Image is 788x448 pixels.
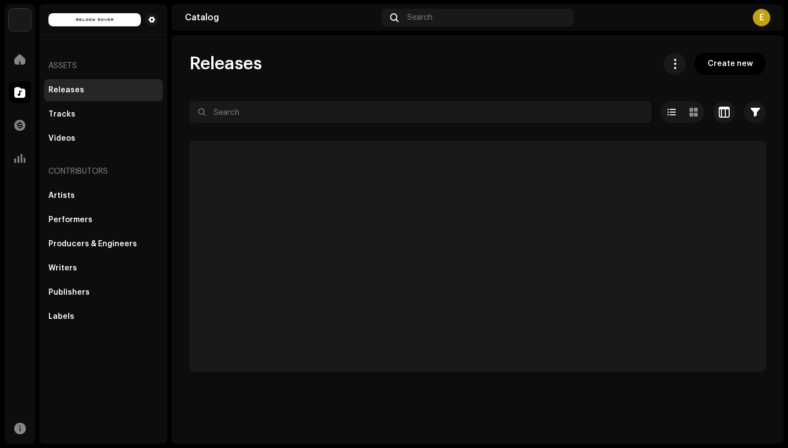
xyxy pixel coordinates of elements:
[48,191,75,200] div: Artists
[48,288,90,297] div: Publishers
[48,215,92,224] div: Performers
[48,240,137,248] div: Producers & Engineers
[44,53,163,79] re-a-nav-header: Assets
[694,53,766,75] button: Create new
[44,281,163,303] re-m-nav-item: Publishers
[44,257,163,279] re-m-nav-item: Writers
[753,9,770,26] div: E
[44,233,163,255] re-m-nav-item: Producers & Engineers
[48,110,75,119] div: Tracks
[44,185,163,207] re-m-nav-item: Artists
[185,13,377,22] div: Catalog
[407,13,433,22] span: Search
[48,312,74,321] div: Labels
[44,79,163,101] re-m-nav-item: Releases
[708,53,753,75] span: Create new
[189,53,262,75] span: Releases
[44,128,163,150] re-m-nav-item: Videos
[189,101,652,123] input: Search
[44,306,163,328] re-m-nav-item: Labels
[44,209,163,231] re-m-nav-item: Performers
[44,158,163,185] re-a-nav-header: Contributors
[48,134,75,143] div: Videos
[9,9,31,31] img: 34f81ff7-2202-4073-8c5d-62963ce809f3
[48,86,84,95] div: Releases
[48,13,141,26] img: 8be85e2d-7c61-4563-b0ae-d161cbfbfdf4
[48,264,77,273] div: Writers
[44,103,163,125] re-m-nav-item: Tracks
